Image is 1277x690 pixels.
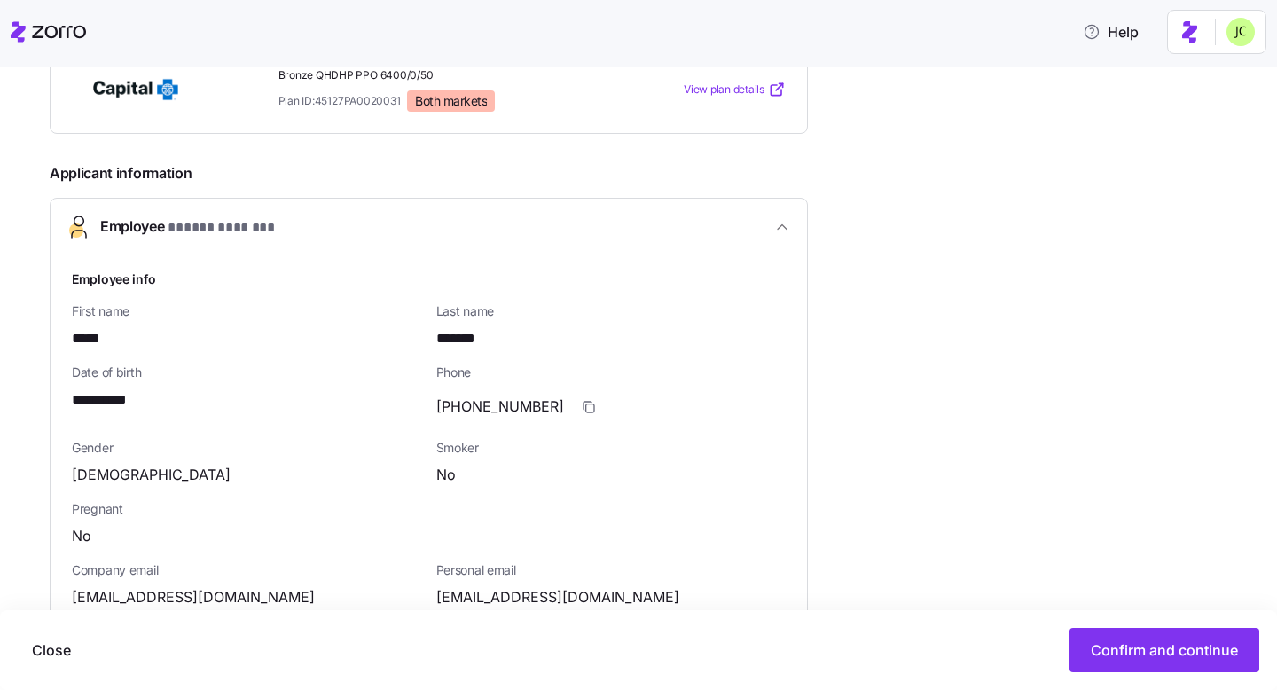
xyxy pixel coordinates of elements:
a: View plan details [684,81,786,98]
span: Gender [72,439,422,457]
span: Personal email [436,561,787,579]
button: Confirm and continue [1069,628,1259,672]
span: Employee [100,216,276,239]
span: Pregnant [72,500,786,518]
span: Close [32,639,71,661]
button: Close [18,628,85,672]
span: Applicant information [50,162,808,184]
span: [EMAIL_ADDRESS][DOMAIN_NAME] [436,586,679,608]
span: First name [72,302,422,320]
span: [PHONE_NUMBER] [436,396,564,418]
span: Confirm and continue [1091,639,1238,661]
span: No [72,525,91,547]
button: Help [1069,14,1153,50]
span: Help [1083,21,1139,43]
span: Both markets [415,93,487,109]
h1: Employee info [72,270,786,288]
span: Smoker [436,439,787,457]
img: Capital BlueCross [72,69,200,110]
span: [DEMOGRAPHIC_DATA] [72,464,231,486]
span: View plan details [684,82,764,98]
span: No [436,464,456,486]
span: Plan ID: 45127PA0020031 [278,93,401,108]
span: Phone [436,364,787,381]
img: 0d5040ea9766abea509702906ec44285 [1226,18,1255,46]
span: Bronze QHDHP PPO 6400/0/50 [278,68,604,83]
span: [EMAIL_ADDRESS][DOMAIN_NAME] [72,586,315,608]
span: Date of birth [72,364,422,381]
span: Company email [72,561,422,579]
span: Last name [436,302,787,320]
